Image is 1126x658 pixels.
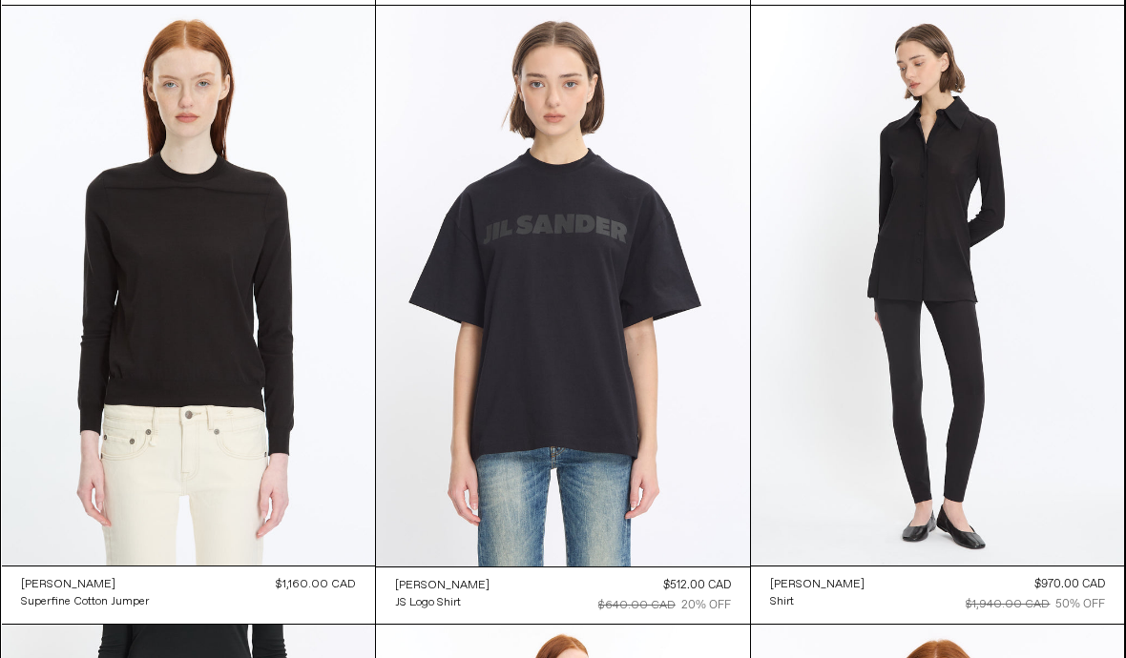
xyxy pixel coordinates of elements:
[376,6,750,566] img: Jil Sander JS Logo Shirt
[1034,576,1105,593] div: $970.00 CAD
[21,577,115,593] div: [PERSON_NAME]
[770,576,865,593] a: [PERSON_NAME]
[770,594,794,610] div: Shirt
[395,577,490,594] a: [PERSON_NAME]
[21,576,149,593] a: [PERSON_NAME]
[395,595,461,611] div: JS Logo Shirt
[395,594,490,611] a: JS Logo Shirt
[21,594,149,610] div: Superfine Cotton Jumper
[598,597,676,614] div: $640.00 CAD
[681,597,731,614] div: 20% OFF
[770,593,865,610] a: Shirt
[770,577,865,593] div: [PERSON_NAME]
[966,596,1050,613] div: $1,940.00 CAD
[21,593,149,610] a: Superfine Cotton Jumper
[395,578,490,594] div: [PERSON_NAME]
[663,577,731,594] div: $512.00 CAD
[1055,596,1105,613] div: 50% OFF
[276,576,356,593] div: $1,160.00 CAD
[2,6,376,565] img: Jil Sander Superfine Cotton Jumper
[751,6,1125,565] img: Jil Sander Shirt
